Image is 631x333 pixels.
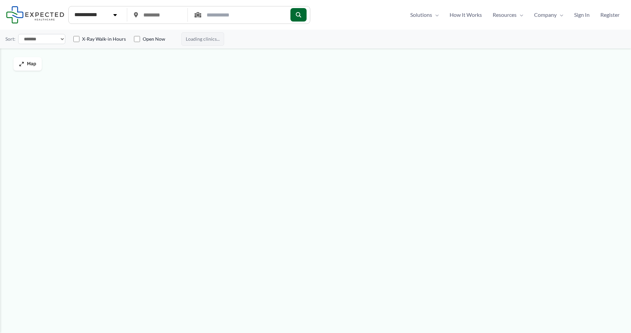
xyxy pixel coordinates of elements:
span: Company [534,10,557,20]
span: Menu Toggle [517,10,523,20]
span: Menu Toggle [557,10,563,20]
a: Register [595,10,625,20]
label: Sort: [5,35,15,43]
img: Expected Healthcare Logo - side, dark font, small [6,6,64,23]
a: CompanyMenu Toggle [529,10,569,20]
img: Maximize [19,61,24,67]
span: Resources [493,10,517,20]
span: How It Works [450,10,482,20]
a: How It Works [444,10,487,20]
span: Menu Toggle [432,10,439,20]
span: Register [600,10,620,20]
label: Open Now [143,36,165,42]
label: X-Ray Walk-in Hours [82,36,126,42]
span: Sign In [574,10,590,20]
a: Sign In [569,10,595,20]
button: Map [13,57,42,71]
a: SolutionsMenu Toggle [405,10,444,20]
span: Loading clinics... [181,32,224,46]
a: ResourcesMenu Toggle [487,10,529,20]
span: Solutions [410,10,432,20]
span: Map [27,61,36,67]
